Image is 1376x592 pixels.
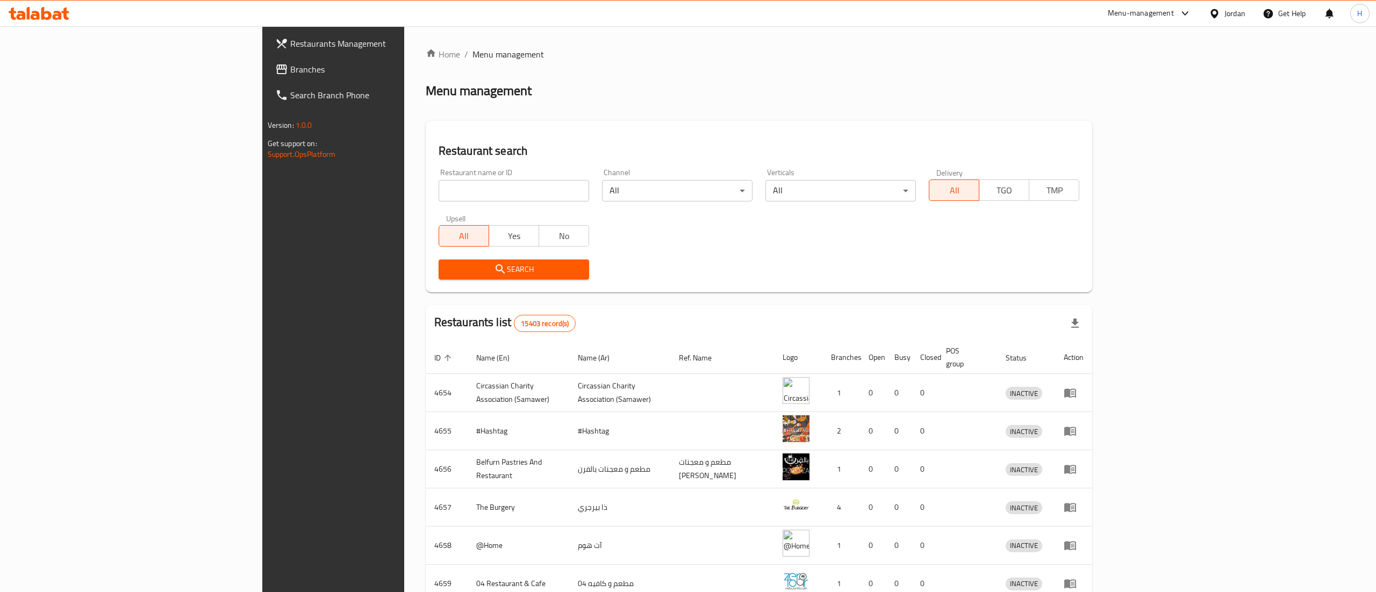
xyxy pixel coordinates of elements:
div: Menu [1064,386,1084,399]
td: آت هوم [569,526,671,565]
div: Menu [1064,463,1084,475]
img: Belfurn Pastries And Restaurant [783,453,809,480]
span: Name (En) [476,351,524,364]
button: Yes [489,225,539,247]
div: Jordan [1224,8,1245,19]
button: All [929,179,979,201]
td: 0 [912,488,937,526]
div: INACTIVE [1006,387,1042,400]
td: 1 [822,526,860,565]
td: 0 [912,374,937,412]
span: All [934,183,975,198]
button: No [539,225,589,247]
label: Delivery [936,169,963,176]
th: Busy [886,341,912,374]
a: Restaurants Management [267,31,492,56]
span: All [443,228,485,244]
span: Search [447,263,580,276]
td: 0 [886,488,912,526]
span: INACTIVE [1006,464,1042,476]
span: H [1357,8,1362,19]
img: @Home [783,530,809,557]
span: Name (Ar) [578,351,623,364]
span: No [543,228,585,244]
td: 0 [886,450,912,488]
td: 0 [860,412,886,450]
td: 0 [886,526,912,565]
span: POS group [946,344,985,370]
h2: Restaurants list [434,314,576,332]
td: 0 [860,374,886,412]
input: Search for restaurant name or ID.. [439,180,589,201]
span: INACTIVE [1006,387,1042,400]
td: 4 [822,488,860,526]
td: #Hashtag [468,412,569,450]
td: Belfurn Pastries And Restaurant [468,450,569,488]
button: Search [439,259,589,279]
img: ​Circassian ​Charity ​Association​ (Samawer) [783,377,809,404]
span: Version: [268,118,294,132]
a: Search Branch Phone [267,82,492,108]
th: Logo [774,341,822,374]
td: ذا بيرجري [569,488,671,526]
span: Yes [493,228,535,244]
div: Export file [1062,311,1088,336]
td: 1 [822,450,860,488]
th: Closed [912,341,937,374]
td: مطعم و معجنات [PERSON_NAME] [670,450,773,488]
td: The Burgery [468,488,569,526]
label: Upsell [446,214,466,222]
span: INACTIVE [1006,502,1042,514]
td: مطعم و معجنات بالفرن [569,450,671,488]
div: Menu [1064,539,1084,552]
span: Branches [290,63,484,76]
h2: Restaurant search [439,143,1080,159]
td: 0 [886,374,912,412]
td: ​Circassian ​Charity ​Association​ (Samawer) [468,374,569,412]
div: Menu [1064,501,1084,514]
span: Ref. Name [679,351,726,364]
td: 0 [860,526,886,565]
span: INACTIVE [1006,425,1042,438]
span: Search Branch Phone [290,89,484,102]
th: Open [860,341,886,374]
td: 0 [886,412,912,450]
span: TGO [984,183,1025,198]
td: #Hashtag [569,412,671,450]
span: Status [1006,351,1041,364]
div: Menu [1064,577,1084,590]
img: #Hashtag [783,415,809,442]
td: 0 [912,450,937,488]
span: Restaurants Management [290,37,484,50]
td: 2 [822,412,860,450]
div: INACTIVE [1006,425,1042,438]
td: ​Circassian ​Charity ​Association​ (Samawer) [569,374,671,412]
span: TMP [1034,183,1075,198]
button: All [439,225,489,247]
div: INACTIVE [1006,577,1042,590]
div: INACTIVE [1006,539,1042,552]
nav: breadcrumb [426,48,1093,61]
a: Branches [267,56,492,82]
div: Menu [1064,424,1084,437]
img: The Burgery [783,492,809,518]
span: Menu management [472,48,544,61]
div: INACTIVE [1006,463,1042,476]
td: @Home [468,526,569,565]
th: Action [1055,341,1092,374]
a: Support.OpsPlatform [268,147,336,161]
button: TGO [979,179,1029,201]
div: All [602,180,752,201]
span: INACTIVE [1006,577,1042,590]
td: 0 [912,412,937,450]
th: Branches [822,341,860,374]
div: Total records count [514,315,576,332]
span: 15403 record(s) [514,319,575,329]
div: Menu-management [1108,7,1174,20]
span: 1.0.0 [296,118,312,132]
span: INACTIVE [1006,539,1042,552]
td: 0 [860,488,886,526]
div: All [765,180,916,201]
h2: Menu management [426,82,532,99]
